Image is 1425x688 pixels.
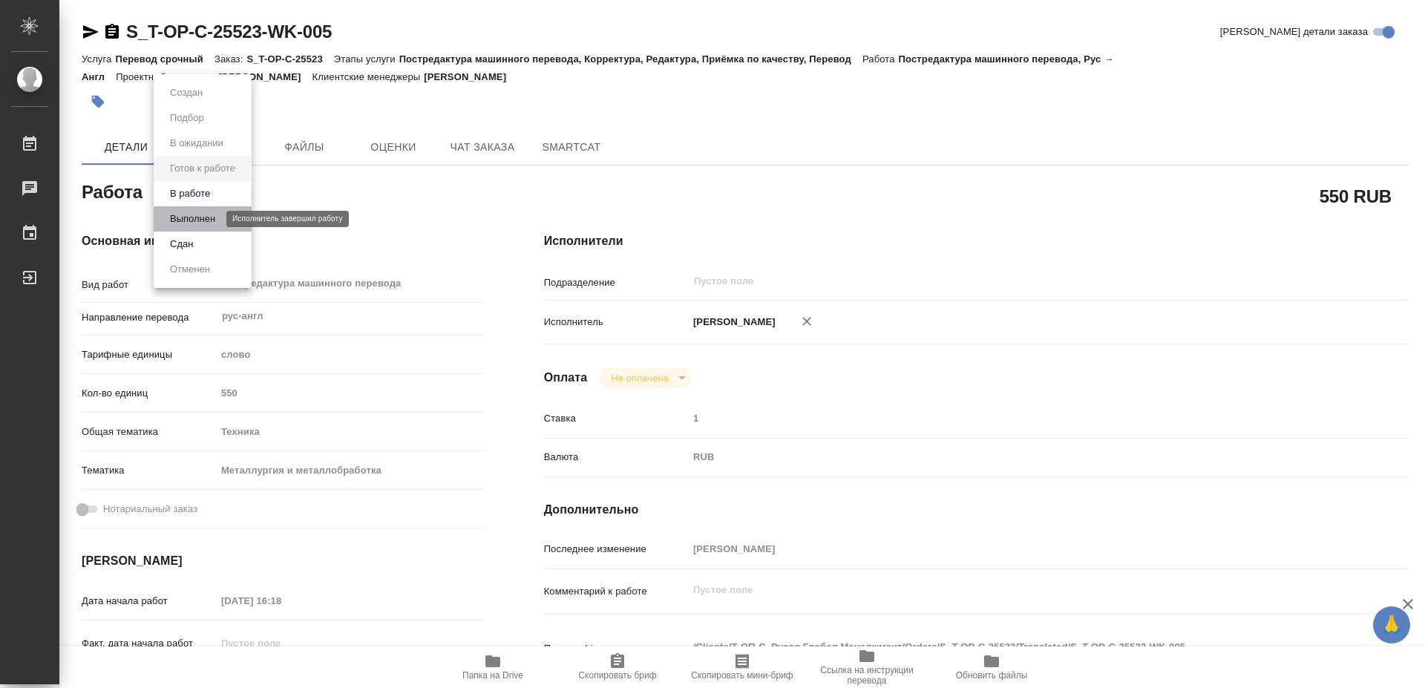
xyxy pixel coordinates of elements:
[166,261,214,278] button: Отменен
[166,85,207,101] button: Создан
[166,110,209,126] button: Подбор
[166,135,228,151] button: В ожидании
[166,211,220,227] button: Выполнен
[166,236,197,252] button: Сдан
[166,186,214,202] button: В работе
[166,160,240,177] button: Готов к работе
